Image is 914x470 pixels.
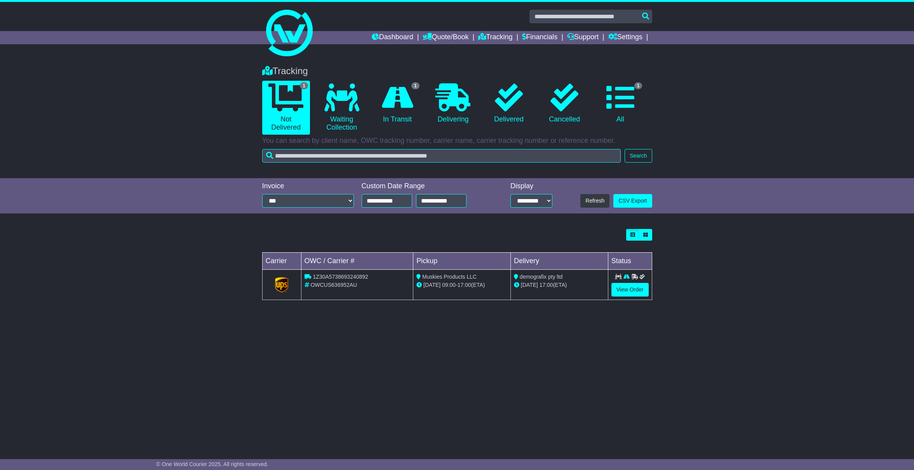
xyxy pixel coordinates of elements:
[373,81,421,127] a: 1 In Transit
[411,82,420,89] span: 1
[262,182,354,191] div: Invoice
[567,31,599,44] a: Support
[413,253,511,270] td: Pickup
[634,82,642,89] span: 1
[301,253,413,270] td: OWC / Carrier #
[514,281,605,289] div: (ETA)
[522,31,557,44] a: Financials
[300,82,308,89] span: 1
[608,253,652,270] td: Status
[262,253,301,270] td: Carrier
[416,281,507,289] div: - (ETA)
[429,81,477,127] a: Delivering
[625,149,652,163] button: Search
[313,274,368,280] span: 1Z30A5738693240892
[485,81,533,127] a: Delivered
[423,282,440,288] span: [DATE]
[478,31,512,44] a: Tracking
[262,137,652,145] p: You can search by client name, OWC tracking number, carrier name, carrier tracking number or refe...
[310,282,357,288] span: OWCUS636952AU
[611,283,649,297] a: View Order
[608,31,642,44] a: Settings
[596,81,644,127] a: 1 All
[540,282,553,288] span: 17:00
[258,66,656,77] div: Tracking
[613,194,652,208] a: CSV Export
[510,182,552,191] div: Display
[422,274,477,280] span: Muskies Products LLC
[521,282,538,288] span: [DATE]
[541,81,588,127] a: Cancelled
[275,277,288,293] img: GetCarrierServiceLogo
[423,31,468,44] a: Quote/Book
[510,253,608,270] td: Delivery
[262,81,310,135] a: 1 Not Delivered
[372,31,413,44] a: Dashboard
[442,282,456,288] span: 09:00
[580,194,609,208] button: Refresh
[156,461,268,467] span: © One World Courier 2025. All rights reserved.
[318,81,366,135] a: Waiting Collection
[362,182,486,191] div: Custom Date Range
[520,274,563,280] span: demografix pty ltd
[458,282,471,288] span: 17:00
